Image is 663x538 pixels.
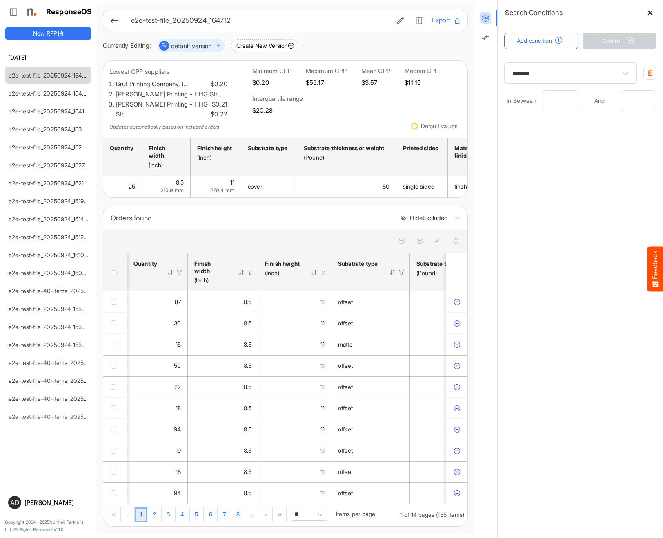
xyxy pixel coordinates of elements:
[446,291,469,313] td: 7699374f-202b-4e35-9c51-2f977dfa884b is template cell Column Header
[127,313,188,334] td: 30 is template cell Column Header httpsnorthellcomontologiesmapping-rulesorderhasquantity
[258,376,331,398] td: 11 is template cell Column Header httpsnorthellcomontologiesmapping-rulesmeasurementhasfinishsize...
[116,89,227,100] li: [PERSON_NAME] Printing - HHG Str…
[188,398,258,419] td: 8.5 is template cell Column Header httpsnorthellcomontologiesmapping-rulesmeasurementhasfinishsiz...
[103,419,127,440] td: checkbox
[504,33,578,49] button: Add condition
[9,90,93,97] a: e2e-test-file_20250924_164246
[129,183,135,190] span: 25
[265,260,300,267] div: Finish height
[9,233,91,240] a: e2e-test-file_20250924_161235
[505,7,563,18] h6: Search Conditions
[9,162,91,169] a: e2e-test-file_20250924_162747
[191,176,241,197] td: 11 is template cell Column Header httpsnorthellcomontologiesmapping-rulesmeasurementhasfinishsize...
[416,260,500,267] div: Substrate thickness or weight
[320,447,325,454] span: 11
[188,291,258,313] td: 8.5 is template cell Column Header httpsnorthellcomontologiesmapping-rulesmeasurementhasfinishsiz...
[446,313,469,334] td: e398c8c4-73a1-49a4-8dc4-5e3d4e27171d is template cell Column Header
[361,67,390,75] h6: Mean CPP
[188,419,258,440] td: 8.5 is template cell Column Header httpsnorthellcomontologiesmapping-rulesmeasurementhasfinishsiz...
[109,67,227,77] p: Lowest CPP suppliers
[446,398,469,419] td: 578e6e2c-72e4-4ee0-a263-79f7f88fa8c4 is template cell Column Header
[338,468,353,475] span: offset
[176,269,183,276] div: Filter Icon
[320,426,325,433] span: 11
[258,355,331,376] td: 11 is template cell Column Header httpsnorthellcomontologiesmapping-rulesmeasurementhasfinishsize...
[149,145,181,159] div: Finish width
[320,489,325,496] span: 11
[400,215,448,222] button: HideExcluded
[446,355,469,376] td: 52198458-e2c1-45ad-9202-47b7a3fb9c06 is template cell Column Header
[338,426,353,433] span: offset
[190,507,204,522] a: Page 5 of 14 Pages
[331,355,410,376] td: offset is template cell Column Header httpsnorthellcomontologiesmapping-rulesmaterialhassubstrate...
[142,176,191,197] td: 8.5 is template cell Column Header httpsnorthellcomontologiesmapping-rulesmeasurementhasfinishsiz...
[127,398,188,419] td: 18 is template cell Column Header httpsnorthellcomontologiesmapping-rulesorderhasquantity
[9,269,91,276] a: e2e-test-file_20250924_160917
[149,161,181,169] div: (Inch)
[306,79,347,86] h5: $59.17
[361,79,390,86] h5: $3.57
[258,419,331,440] td: 11 is template cell Column Header httpsnorthellcomontologiesmapping-rulesmeasurementhasfinishsize...
[194,277,227,284] div: (Inch)
[197,145,232,152] div: Finish height
[453,468,461,476] button: Exclude
[446,376,469,398] td: fd72eccd-54f9-452b-aa94-9208921166d1 is template cell Column Header
[103,41,151,51] div: Currently Editing:
[103,253,127,291] th: Header checkbox
[103,334,127,355] td: checkbox
[258,440,331,461] td: 11 is template cell Column Header httpsnorthellcomontologiesmapping-rulesmeasurementhasfinishsize...
[338,341,353,348] span: matte
[403,183,434,190] span: single sided
[248,183,263,190] span: cover
[176,447,181,454] span: 19
[448,176,503,197] td: finsh is template cell Column Header httpsnorthellcomontologiesmapping-rulesmanufacturinghassubst...
[174,362,181,369] span: 50
[9,323,93,330] a: e2e-test-file_20250924_155800
[331,334,410,355] td: matte is template cell Column Header httpsnorthellcomontologiesmapping-rulesmaterialhassubstratem...
[176,179,184,186] span: 8.5
[245,507,259,522] a: Go to next pager
[405,67,439,75] h6: Median CPP
[320,298,325,305] span: 11
[9,180,91,187] a: e2e-test-file_20250924_162142
[109,124,219,130] em: Updates automatically based on included orders
[453,298,461,306] button: Exclude
[453,404,461,412] button: Exclude
[209,79,227,89] span: $0.20
[297,176,396,197] td: 80 is template cell Column Header httpsnorthellcomontologiesmapping-rulesmaterialhasmaterialthick...
[174,320,181,327] span: 30
[320,269,327,276] div: Filter Icon
[160,187,184,193] span: 215.9 mm
[338,320,353,327] span: offset
[304,145,387,152] div: Substrate thickness or weight
[320,320,325,327] span: 11
[453,340,461,349] button: Exclude
[218,507,231,522] a: Page 7 of 14 Pages
[9,377,120,384] a: e2e-test-file-40-items_20250924_154244
[127,291,188,313] td: 87 is template cell Column Header httpsnorthellcomontologiesmapping-rulesorderhasquantity
[174,383,181,390] span: 22
[258,313,331,334] td: 11 is template cell Column Header httpsnorthellcomontologiesmapping-rulesmeasurementhasfinishsize...
[9,395,116,402] a: e2e-test-file-40-items_20250924_154112
[188,334,258,355] td: 8.5 is template cell Column Header httpsnorthellcomontologiesmapping-rulesmeasurementhasfinishsiz...
[244,489,251,496] span: 8.5
[188,461,258,482] td: 8.5 is template cell Column Header httpsnorthellcomontologiesmapping-rulesmeasurementhasfinishsiz...
[9,251,91,258] a: e2e-test-file_20250924_161029
[103,461,127,482] td: checkbox
[9,287,119,294] a: e2e-test-file-40-items_20250924_160529
[248,145,288,152] div: Substrate type
[22,4,39,20] img: Northell
[244,426,251,433] span: 8.5
[209,109,227,120] span: $0.22
[231,39,298,52] button: Create New Version
[116,79,227,89] li: Brut Printing Company, I…
[10,499,19,506] span: AD
[188,376,258,398] td: 8.5 is template cell Column Header httpsnorthellcomontologiesmapping-rulesmeasurementhasfinishsiz...
[9,305,91,312] a: e2e-test-file_20250924_155915
[453,425,461,434] button: Exclude
[410,461,531,482] td: 60 is template cell Column Header httpsnorthellcomontologiesmapping-rulesmaterialhasmaterialthick...
[127,440,188,461] td: 19 is template cell Column Header httpsnorthellcomontologiesmapping-rulesorderhasquantity
[421,123,458,129] div: Default values
[331,291,410,313] td: offset is template cell Column Header httpsnorthellcomontologiesmapping-rulesmaterialhassubstrate...
[127,419,188,440] td: 94 is template cell Column Header httpsnorthellcomontologiesmapping-rulesorderhasquantity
